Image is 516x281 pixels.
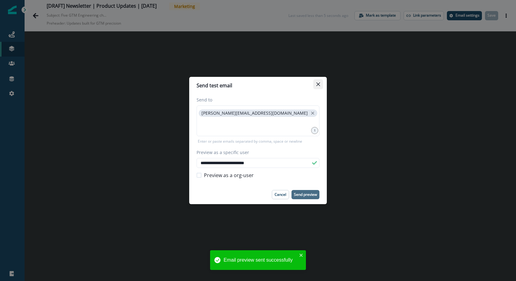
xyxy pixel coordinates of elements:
[197,139,303,144] p: Enter or paste emails separated by comma, space or newline
[272,190,289,199] button: Cancel
[311,127,318,134] div: 1
[224,256,297,264] div: Email preview sent successfully
[313,79,323,89] button: Close
[299,253,303,258] button: close
[197,82,232,89] p: Send test email
[294,192,317,197] p: Send preview
[204,172,254,179] span: Preview as a org-user
[275,192,286,197] p: Cancel
[197,97,316,103] label: Send to
[201,111,308,116] p: [PERSON_NAME][EMAIL_ADDRESS][DOMAIN_NAME]
[197,149,316,156] label: Preview as a specific user
[310,110,316,116] button: close
[291,190,319,199] button: Send preview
